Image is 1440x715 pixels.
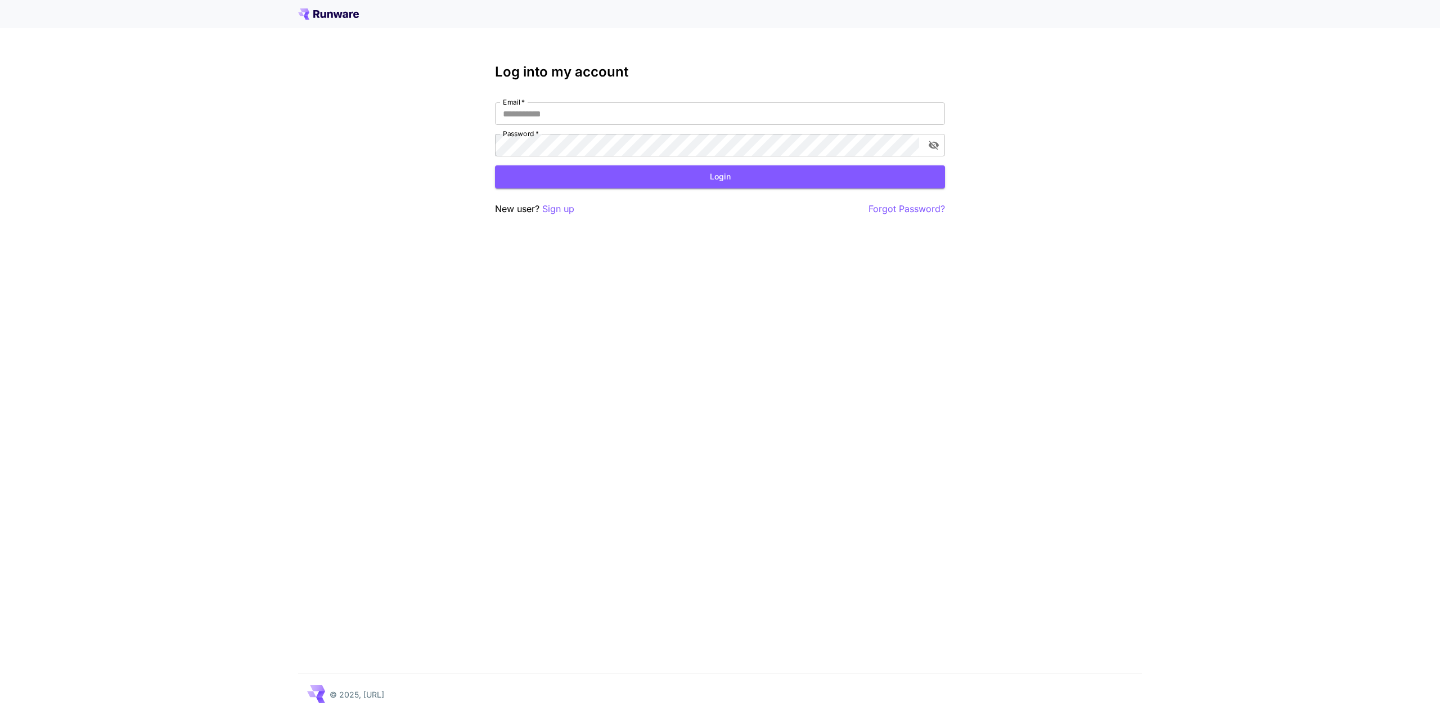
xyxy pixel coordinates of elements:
[503,97,525,107] label: Email
[495,202,574,216] p: New user?
[542,202,574,216] button: Sign up
[503,129,539,138] label: Password
[924,135,944,155] button: toggle password visibility
[330,689,384,700] p: © 2025, [URL]
[868,202,945,216] button: Forgot Password?
[495,165,945,188] button: Login
[495,64,945,80] h3: Log into my account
